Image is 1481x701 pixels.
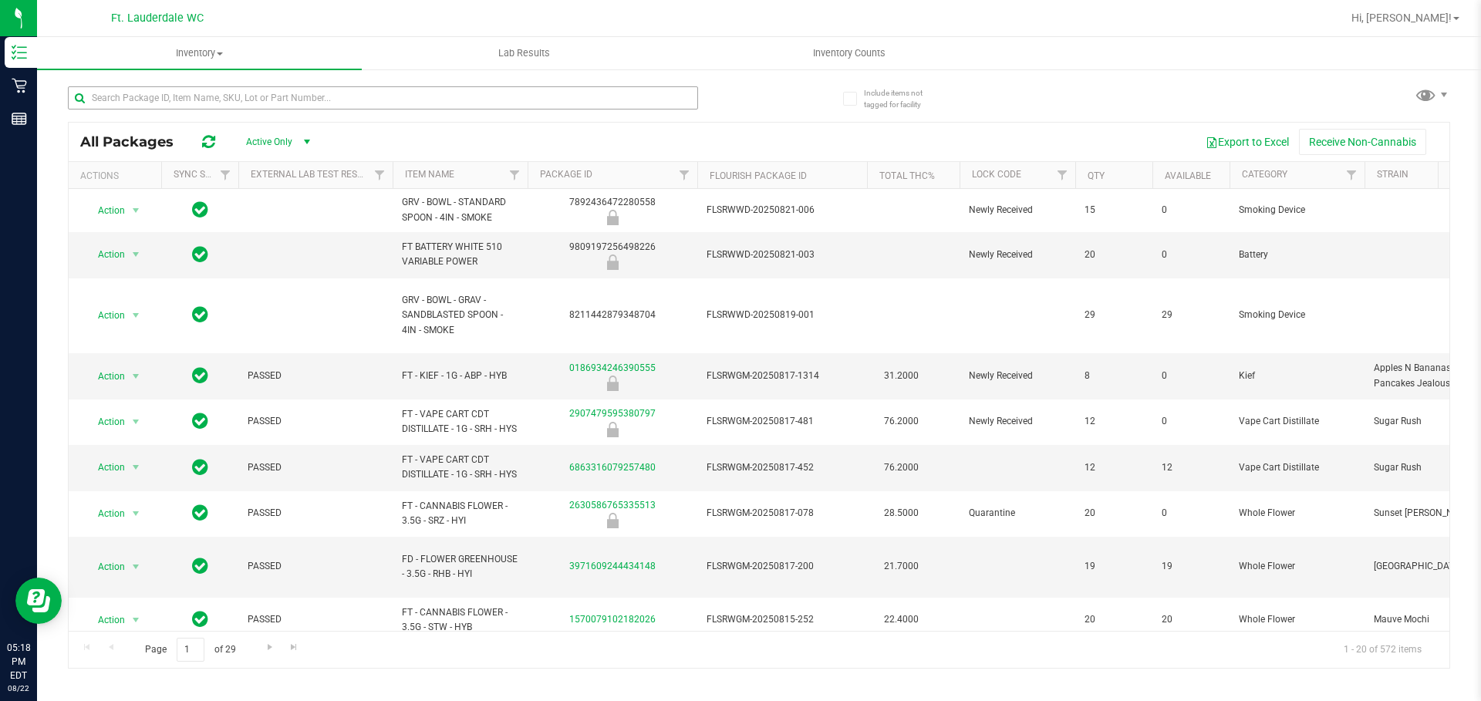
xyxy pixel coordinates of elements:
span: In Sync [192,555,208,577]
span: Battery [1239,248,1355,262]
button: Receive Non-Cannabis [1299,129,1426,155]
span: PASSED [248,414,383,429]
span: 31.2000 [876,365,926,387]
a: Lab Results [362,37,687,69]
div: Newly Received [525,254,700,270]
span: select [127,503,146,524]
span: In Sync [192,502,208,524]
span: In Sync [192,457,208,478]
span: 1 - 20 of 572 items [1331,638,1434,661]
span: 0 [1162,506,1220,521]
span: FLSRWGM-20250817-481 [707,414,858,429]
span: Quarantine [969,506,1066,521]
span: 20 [1085,506,1143,521]
span: Ft. Lauderdale WC [111,12,204,25]
span: 19 [1085,559,1143,574]
span: Lab Results [477,46,571,60]
span: Kief [1239,369,1355,383]
a: Available [1165,170,1211,181]
inline-svg: Inventory [12,45,27,60]
span: 12 [1162,460,1220,475]
span: PASSED [248,559,383,574]
span: Action [84,457,126,478]
span: FLSRWGM-20250817-078 [707,506,858,521]
a: 0186934246390555 [569,362,656,373]
span: 76.2000 [876,457,926,479]
span: 12 [1085,460,1143,475]
inline-svg: Reports [12,111,27,126]
span: 76.2000 [876,410,926,433]
span: PASSED [248,506,383,521]
span: Inventory Counts [792,46,906,60]
a: Sync Status [174,169,233,180]
span: GRV - BOWL - STANDARD SPOON - 4IN - SMOKE [402,195,518,224]
div: Newly Received [525,210,700,225]
span: FLSRWWD-20250821-003 [707,248,858,262]
span: select [127,244,146,265]
span: In Sync [192,304,208,325]
span: Action [84,503,126,524]
span: 15 [1085,203,1143,217]
a: 2907479595380797 [569,408,656,419]
span: 29 [1085,308,1143,322]
span: In Sync [192,608,208,630]
a: Package ID [540,169,592,180]
span: Smoking Device [1239,308,1355,322]
span: In Sync [192,365,208,386]
span: select [127,200,146,221]
span: 8 [1085,369,1143,383]
span: FLSRWGM-20250817-452 [707,460,858,475]
span: select [127,411,146,433]
span: Whole Flower [1239,506,1355,521]
span: select [127,457,146,478]
a: Filter [1050,162,1075,188]
span: In Sync [192,244,208,265]
span: select [127,609,146,631]
div: 8211442879348704 [525,308,700,322]
iframe: Resource center [15,578,62,624]
input: Search Package ID, Item Name, SKU, Lot or Part Number... [68,86,698,110]
span: Include items not tagged for facility [864,87,941,110]
span: All Packages [80,133,189,150]
p: 08/22 [7,682,30,694]
a: Strain [1377,169,1408,180]
span: Hi, [PERSON_NAME]! [1351,12,1452,24]
a: Qty [1088,170,1105,181]
a: 1570079102182026 [569,614,656,625]
span: Newly Received [969,248,1066,262]
span: Vape Cart Distillate [1239,460,1355,475]
span: Smoking Device [1239,203,1355,217]
span: FT - CANNABIS FLOWER - 3.5G - STW - HYB [402,605,518,635]
span: Newly Received [969,203,1066,217]
span: FD - FLOWER GREENHOUSE - 3.5G - RHB - HYI [402,552,518,581]
span: 29 [1162,308,1220,322]
div: Actions [80,170,155,181]
div: Newly Received [525,422,700,437]
span: PASSED [248,369,383,383]
span: FLSRWWD-20250819-001 [707,308,858,322]
span: Inventory [37,46,362,60]
span: 22.4000 [876,608,926,631]
span: In Sync [192,410,208,432]
span: FT BATTERY WHITE 510 VARIABLE POWER [402,240,518,269]
a: Category [1242,169,1287,180]
span: 19 [1162,559,1220,574]
span: Action [84,609,126,631]
span: FLSRWWD-20250821-006 [707,203,858,217]
inline-svg: Retail [12,78,27,93]
a: Go to the next page [258,638,281,659]
a: 3971609244434148 [569,561,656,571]
span: Newly Received [969,369,1066,383]
a: Filter [502,162,528,188]
span: Action [84,200,126,221]
span: 20 [1162,612,1220,627]
span: In Sync [192,199,208,221]
span: FT - KIEF - 1G - ABP - HYB [402,369,518,383]
span: FLSRWGM-20250815-252 [707,612,858,627]
span: 28.5000 [876,502,926,524]
button: Export to Excel [1196,129,1299,155]
a: Total THC% [879,170,935,181]
a: 2630586765335513 [569,500,656,511]
span: Whole Flower [1239,559,1355,574]
span: 0 [1162,369,1220,383]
